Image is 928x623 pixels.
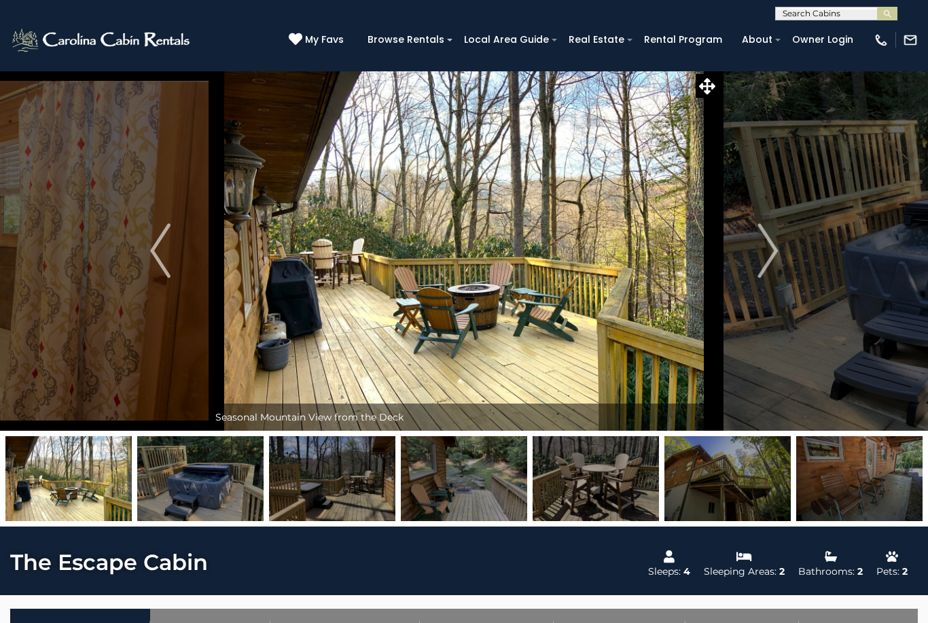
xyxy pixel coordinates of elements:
img: 163273036 [664,436,791,521]
img: phone-regular-white.png [874,33,889,48]
div: Seasonal Mountain View from the Deck [209,404,719,431]
a: My Favs [289,33,347,48]
img: 163273046 [269,436,395,521]
img: White-1-2.png [10,26,194,54]
img: 163273017 [796,436,923,521]
a: About [735,29,779,50]
a: Rental Program [637,29,729,50]
a: Browse Rentals [361,29,451,50]
button: Previous [112,71,209,431]
img: 164324670 [5,436,132,521]
img: mail-regular-white.png [903,33,918,48]
img: 163273037 [401,436,527,521]
a: Local Area Guide [457,29,556,50]
span: My Favs [305,33,344,47]
img: arrow [150,224,171,278]
a: Real Estate [562,29,631,50]
img: 163273047 [533,436,659,521]
button: Next [719,71,816,431]
img: arrow [757,224,778,278]
img: 163273052 [137,436,264,521]
a: Owner Login [785,29,860,50]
